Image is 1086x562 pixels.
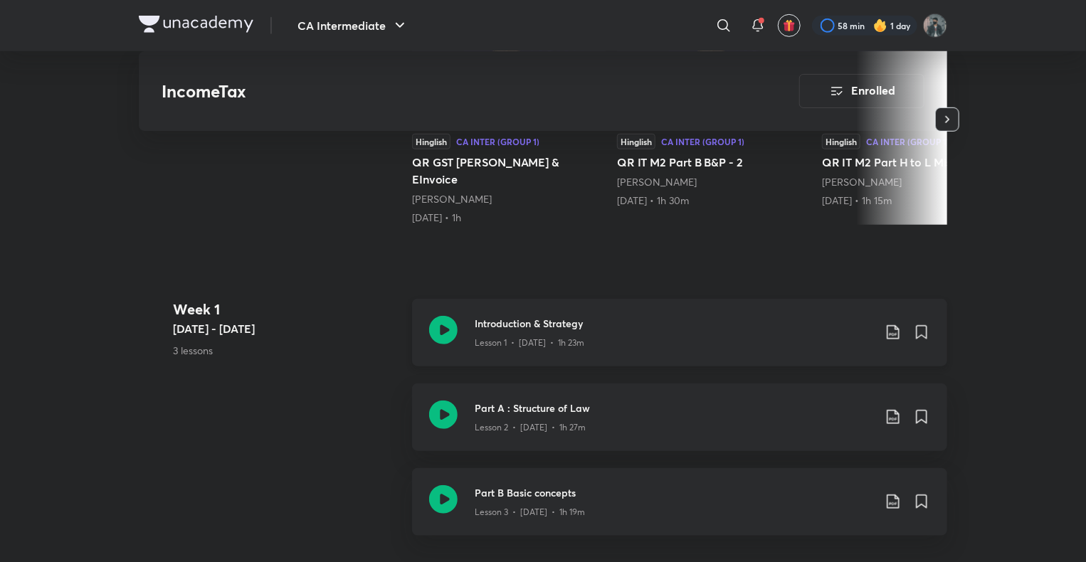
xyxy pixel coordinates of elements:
div: Arvind Tuli [412,192,606,206]
h5: QR GST [PERSON_NAME] & EInvoice [412,154,606,188]
button: CA Intermediate [289,11,417,40]
p: Lesson 1 • [DATE] • 1h 23m [475,336,584,349]
img: streak [873,18,887,33]
div: 25th Mar • 1h 15m [822,193,1016,208]
h4: Week 1 [173,299,401,320]
button: avatar [778,14,801,37]
a: [PERSON_NAME] [412,192,492,206]
a: Part A : Structure of LawLesson 2 • [DATE] • 1h 27m [412,383,947,468]
p: 3 lessons [173,343,401,358]
button: Enrolled [799,74,924,108]
div: CA Inter (Group 1) [456,137,539,146]
p: Lesson 3 • [DATE] • 1h 19m [475,506,585,519]
div: Hinglish [412,134,450,149]
a: [PERSON_NAME] [617,175,697,189]
div: Hinglish [822,134,860,149]
div: CA Inter (Group 1) [661,137,744,146]
a: Company Logo [139,16,253,36]
img: Company Logo [139,16,253,33]
p: Lesson 2 • [DATE] • 1h 27m [475,421,586,434]
a: Introduction & StrategyLesson 1 • [DATE] • 1h 23m [412,299,947,383]
img: Harsh Raj [923,14,947,38]
div: 4th Mar • 1h [412,211,606,225]
div: Hinglish [617,134,655,149]
a: Part B Basic conceptsLesson 3 • [DATE] • 1h 19m [412,468,947,553]
h3: IncomeTax [162,81,719,102]
div: 11th Mar • 1h 30m [617,193,811,208]
h3: Part A : Structure of Law [475,401,873,415]
a: [PERSON_NAME] [822,175,902,189]
div: Arvind Tuli [822,175,1016,189]
h3: Part B Basic concepts [475,485,873,500]
h5: QR IT M2 Part H to L Misc Chapter [822,154,1016,171]
h5: QR IT M2 Part B B&P - 2 [617,154,811,171]
h3: Introduction & Strategy [475,316,873,331]
div: Arvind Tuli [617,175,811,189]
h5: [DATE] - [DATE] [173,320,401,337]
img: avatar [783,19,796,32]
